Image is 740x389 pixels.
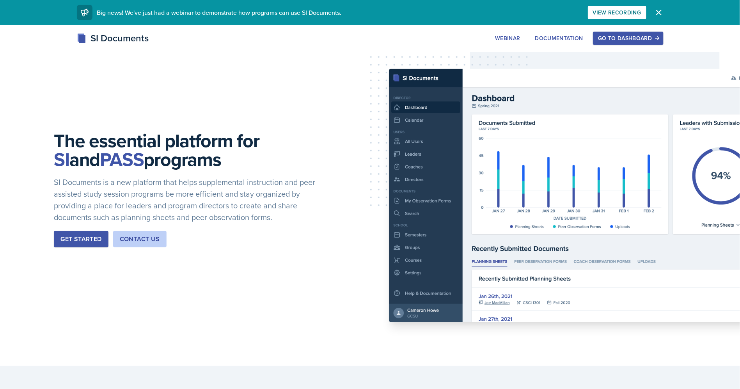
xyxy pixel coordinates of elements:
[593,9,641,16] div: View Recording
[77,31,149,45] div: SI Documents
[588,6,646,19] button: View Recording
[60,234,101,244] div: Get Started
[495,35,520,41] div: Webinar
[598,35,658,41] div: Go to Dashboard
[120,234,160,244] div: Contact Us
[97,8,342,17] span: Big news! We've just had a webinar to demonstrate how programs can use SI Documents.
[530,32,589,45] button: Documentation
[535,35,584,41] div: Documentation
[113,231,167,247] button: Contact Us
[490,32,525,45] button: Webinar
[593,32,663,45] button: Go to Dashboard
[54,231,108,247] button: Get Started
